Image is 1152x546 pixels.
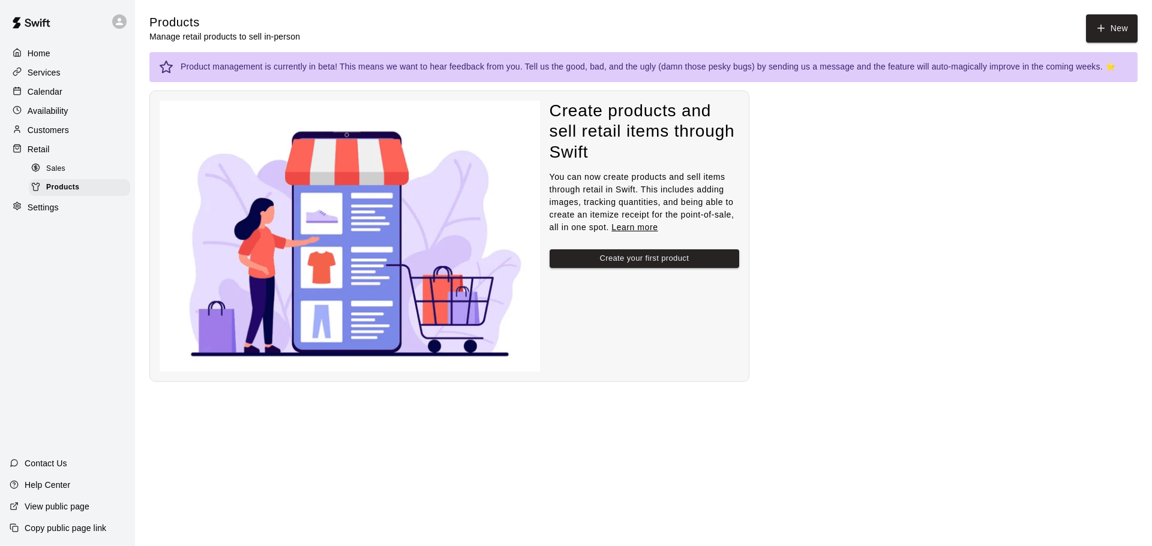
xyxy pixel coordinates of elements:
[29,161,130,177] div: Sales
[28,105,68,117] p: Availability
[29,179,130,196] div: Products
[25,522,106,534] p: Copy public page link
[46,182,79,194] span: Products
[550,101,739,163] h4: Create products and sell retail items through Swift
[10,44,125,62] a: Home
[769,62,854,71] a: sending us a message
[550,172,734,232] span: You can now create products and sell items through retail in Swift. This includes adding images, ...
[28,124,69,136] p: Customers
[25,457,67,469] p: Contact Us
[1086,14,1138,43] a: New
[550,249,739,268] button: Create your first product
[29,178,135,197] a: Products
[611,222,658,232] a: Learn more
[28,86,62,98] p: Calendar
[10,198,125,216] a: Settings
[160,101,540,372] img: Nothing to see here
[28,67,61,79] p: Services
[149,31,300,43] p: Manage retail products to sell in-person
[10,64,125,82] a: Services
[10,140,125,158] a: Retail
[28,47,50,59] p: Home
[25,479,70,491] p: Help Center
[10,102,125,120] a: Availability
[46,163,65,175] span: Sales
[25,500,89,512] p: View public page
[29,159,135,178] a: Sales
[28,201,59,213] p: Settings
[181,56,1115,79] div: Product management is currently in beta! This means we want to hear feedback from you. Tell us th...
[10,121,125,139] a: Customers
[10,83,125,101] a: Calendar
[149,14,300,31] h5: Products
[28,143,50,155] p: Retail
